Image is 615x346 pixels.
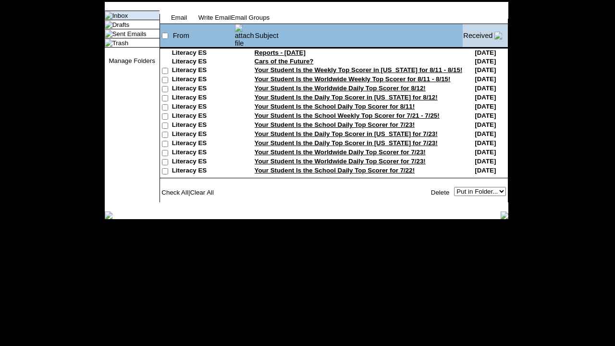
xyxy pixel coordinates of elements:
td: Literacy ES [172,103,234,112]
a: Email [171,14,187,21]
nobr: [DATE] [475,112,496,119]
td: Literacy ES [172,75,234,85]
td: Literacy ES [172,66,234,75]
td: Literacy ES [172,130,234,139]
nobr: [DATE] [475,167,496,174]
nobr: [DATE] [475,139,496,147]
a: Inbox [112,12,128,19]
a: Delete [431,189,450,196]
td: Literacy ES [172,167,234,176]
img: table_footer_left.gif [105,211,112,219]
nobr: [DATE] [475,148,496,156]
a: Your Student Is the School Weekly Top Scorer for 7/21 - 7/25! [255,112,440,119]
nobr: [DATE] [475,75,496,83]
a: Your Student Is the Daily Top Scorer in [US_STATE] for 7/23! [255,139,438,147]
img: folder_icon_pick.gif [105,12,112,19]
img: folder_icon.gif [105,30,112,37]
img: table_footer_right.gif [501,211,508,219]
td: Literacy ES [172,85,234,94]
td: Literacy ES [172,148,234,158]
nobr: [DATE] [475,58,496,65]
nobr: [DATE] [475,49,496,56]
nobr: [DATE] [475,94,496,101]
a: Your Student Is the Worldwide Daily Top Scorer for 7/23! [255,148,426,156]
nobr: [DATE] [475,158,496,165]
a: Email Groups [231,14,270,21]
a: Received [463,32,492,39]
a: Drafts [112,21,130,28]
td: Literacy ES [172,158,234,167]
a: Your Student Is the Worldwide Daily Top Scorer for 7/23! [255,158,426,165]
td: Literacy ES [172,94,234,103]
nobr: [DATE] [475,121,496,128]
a: Trash [112,39,129,47]
a: Your Student Is the Worldwide Daily Top Scorer for 8/12! [255,85,426,92]
a: Subject [255,32,279,39]
td: Literacy ES [172,139,234,148]
img: black_spacer.gif [160,202,509,203]
a: Your Student Is the School Daily Top Scorer for 8/11! [255,103,415,110]
img: folder_icon.gif [105,21,112,28]
a: Write Email [198,14,231,21]
a: Your Student Is the Daily Top Scorer in [US_STATE] for 8/12! [255,94,438,101]
nobr: [DATE] [475,103,496,110]
nobr: [DATE] [475,85,496,92]
a: Your Student Is the School Daily Top Scorer for 7/22! [255,167,415,174]
a: Sent Emails [112,30,147,37]
nobr: [DATE] [475,66,496,74]
td: | [160,187,260,198]
a: Your Student Is the Worldwide Weekly Top Scorer for 8/11 - 8/15! [255,75,451,83]
a: Reports - [DATE] [255,49,306,56]
a: Manage Folders [109,57,155,64]
img: folder_icon.gif [105,39,112,47]
a: From [173,32,189,39]
td: Literacy ES [172,112,234,121]
a: Cars of the Future? [255,58,314,65]
a: Your Student Is the School Daily Top Scorer for 7/23! [255,121,415,128]
img: arrow_down.gif [494,32,502,39]
td: Literacy ES [172,49,234,58]
td: Literacy ES [172,58,234,66]
img: attach file [235,24,254,47]
a: Your Student Is the Daily Top Scorer in [US_STATE] for 7/23! [255,130,438,137]
td: Literacy ES [172,121,234,130]
a: Clear All [190,189,214,196]
a: Check All [161,189,188,196]
a: Your Student Is the Weekly Top Scorer in [US_STATE] for 8/11 - 8/15! [255,66,463,74]
nobr: [DATE] [475,130,496,137]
